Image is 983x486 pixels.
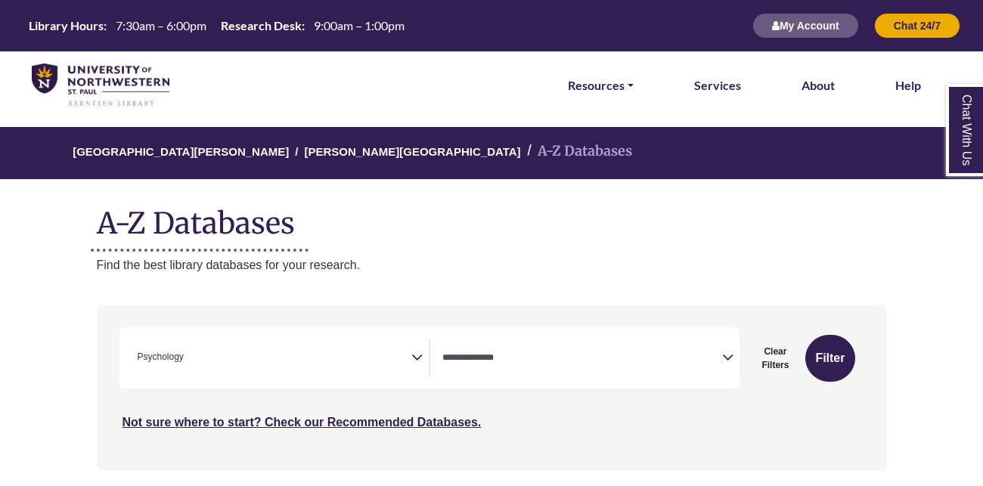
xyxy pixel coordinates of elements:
th: Library Hours: [23,17,107,33]
li: Psychology [132,350,184,364]
textarea: Search [442,353,722,365]
a: My Account [752,19,859,32]
a: Services [694,76,741,95]
span: Psychology [138,350,184,364]
h1: A-Z Databases [97,194,887,240]
button: Clear Filters [749,335,802,382]
span: 9:00am – 1:00pm [314,18,405,33]
nav: breadcrumb [97,127,887,179]
p: Find the best library databases for your research. [97,255,887,275]
button: Chat 24/7 [874,13,960,39]
a: Hours Today [23,17,411,35]
button: My Account [752,13,859,39]
a: Help [895,76,921,95]
a: Resources [568,76,634,95]
li: A-Z Databases [521,141,632,163]
a: [GEOGRAPHIC_DATA][PERSON_NAME] [73,143,289,158]
a: About [802,76,835,95]
a: [PERSON_NAME][GEOGRAPHIC_DATA] [304,143,520,158]
nav: Search filters [97,305,887,469]
table: Hours Today [23,17,411,32]
a: Not sure where to start? Check our Recommended Databases. [122,416,482,429]
button: Submit for Search Results [805,335,854,382]
th: Research Desk: [215,17,305,33]
span: 7:30am – 6:00pm [116,18,206,33]
img: library_home [32,63,169,107]
textarea: Search [187,353,194,365]
a: Chat 24/7 [874,19,960,32]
